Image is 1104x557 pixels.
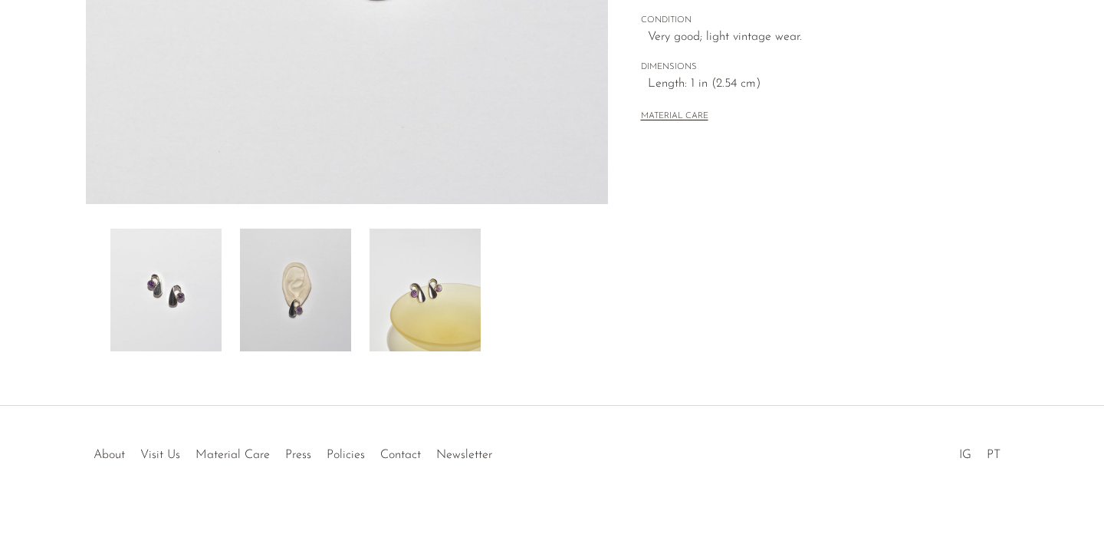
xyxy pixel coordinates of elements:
a: About [94,449,125,461]
img: Amethyst Teardrop Earrings [240,229,351,351]
a: Contact [380,449,421,461]
a: Visit Us [140,449,180,461]
ul: Quick links [86,437,500,466]
a: IG [959,449,971,461]
a: Policies [327,449,365,461]
a: Material Care [195,449,270,461]
span: CONDITION [641,14,986,28]
img: Amethyst Teardrop Earrings [370,229,481,351]
button: MATERIAL CARE [641,111,708,123]
ul: Social Medias [951,437,1008,466]
a: PT [987,449,1001,461]
a: Press [285,449,311,461]
span: Very good; light vintage wear. [648,28,986,48]
span: Length: 1 in (2.54 cm) [648,74,986,94]
span: DIMENSIONS [641,61,986,74]
img: Amethyst Teardrop Earrings [110,229,222,351]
